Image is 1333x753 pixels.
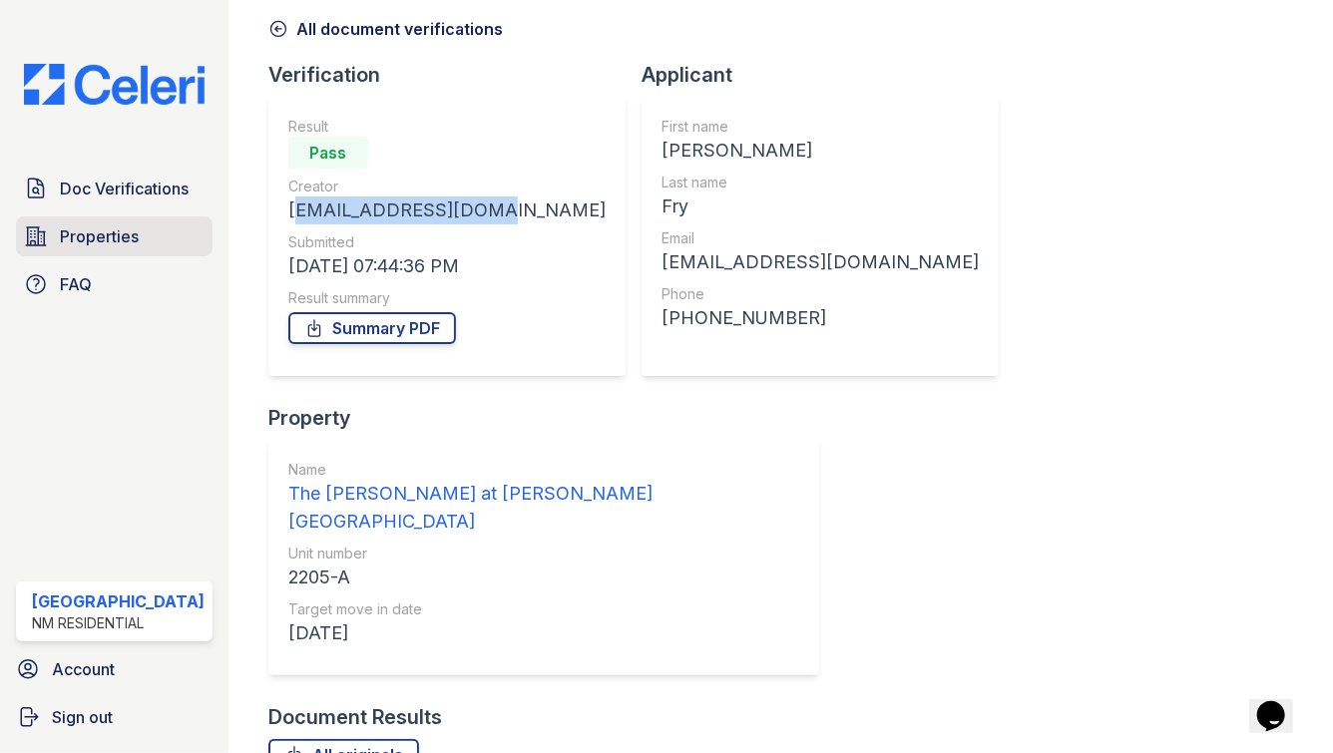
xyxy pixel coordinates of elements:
[60,224,139,248] span: Properties
[1249,673,1313,733] iframe: chat widget
[60,177,189,200] span: Doc Verifications
[52,657,115,681] span: Account
[288,117,606,137] div: Result
[662,304,979,332] div: [PHONE_NUMBER]
[288,137,368,169] div: Pass
[662,117,979,137] div: First name
[288,544,799,564] div: Unit number
[288,177,606,196] div: Creator
[8,64,221,105] img: CE_Logo_Blue-a8612792a0a2168367f1c8372b55b34899dd931a85d93a1a3d3e32e68fde9ad4.png
[288,312,456,344] a: Summary PDF
[288,196,606,224] div: [EMAIL_ADDRESS][DOMAIN_NAME]
[662,192,979,220] div: Fry
[288,252,606,280] div: [DATE] 07:44:36 PM
[268,703,442,731] div: Document Results
[8,697,221,737] a: Sign out
[288,460,799,480] div: Name
[52,705,113,729] span: Sign out
[8,649,221,689] a: Account
[32,589,205,613] div: [GEOGRAPHIC_DATA]
[16,264,213,304] a: FAQ
[16,216,213,256] a: Properties
[662,228,979,248] div: Email
[662,137,979,165] div: [PERSON_NAME]
[662,284,979,304] div: Phone
[662,248,979,276] div: [EMAIL_ADDRESS][DOMAIN_NAME]
[288,460,799,536] a: Name The [PERSON_NAME] at [PERSON_NAME][GEOGRAPHIC_DATA]
[268,61,642,89] div: Verification
[60,272,92,296] span: FAQ
[288,480,799,536] div: The [PERSON_NAME] at [PERSON_NAME][GEOGRAPHIC_DATA]
[268,17,503,41] a: All document verifications
[288,619,799,647] div: [DATE]
[288,564,799,591] div: 2205-A
[16,169,213,208] a: Doc Verifications
[288,232,606,252] div: Submitted
[288,599,799,619] div: Target move in date
[288,288,606,308] div: Result summary
[662,173,979,192] div: Last name
[268,404,835,432] div: Property
[32,613,205,633] div: NM Residential
[642,61,1015,89] div: Applicant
